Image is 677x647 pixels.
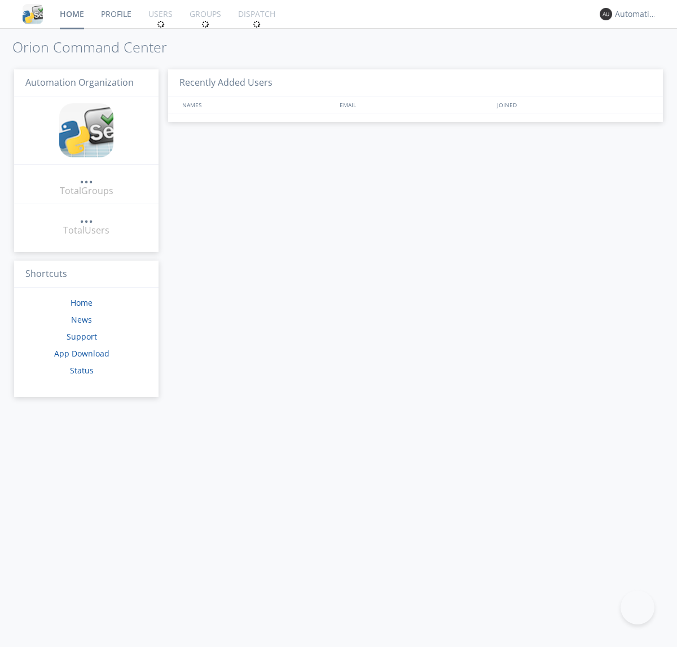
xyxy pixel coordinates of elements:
div: Total Groups [60,184,113,197]
span: Automation Organization [25,76,134,89]
a: Support [67,331,97,342]
img: spin.svg [201,20,209,28]
div: Automation+atlas0024 [615,8,657,20]
div: EMAIL [337,96,494,113]
div: JOINED [494,96,652,113]
h3: Recently Added Users [168,69,663,97]
a: ... [80,171,93,184]
a: ... [80,211,93,224]
img: spin.svg [253,20,261,28]
img: spin.svg [157,20,165,28]
a: News [71,314,92,325]
a: Home [71,297,93,308]
h3: Shortcuts [14,261,159,288]
img: cddb5a64eb264b2086981ab96f4c1ba7 [59,103,113,157]
div: ... [80,171,93,183]
img: cddb5a64eb264b2086981ab96f4c1ba7 [23,4,43,24]
a: Status [70,365,94,376]
a: App Download [54,348,109,359]
div: Total Users [63,224,109,237]
iframe: Toggle Customer Support [621,591,654,624]
img: 373638.png [600,8,612,20]
div: NAMES [179,96,334,113]
div: ... [80,211,93,222]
